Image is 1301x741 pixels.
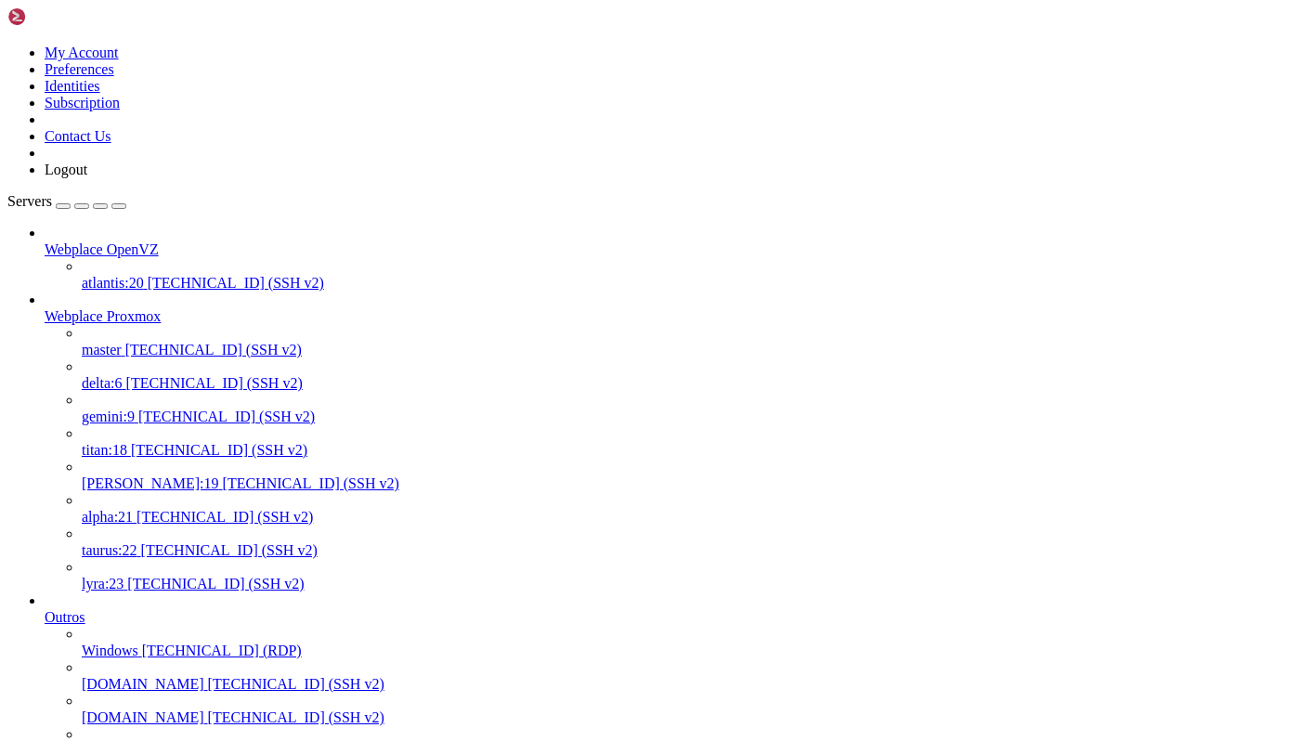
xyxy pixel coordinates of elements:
li: [DOMAIN_NAME] [TECHNICAL_ID] (SSH v2) [82,693,1294,726]
span: Webplace OpenVZ [45,241,159,257]
span: [TECHNICAL_ID] (SSH v2) [137,509,313,525]
a: Identities [45,78,100,94]
a: atlantis:20 [TECHNICAL_ID] (SSH v2) [82,275,1294,292]
li: Webplace Proxmox [45,292,1294,592]
li: Windows [TECHNICAL_ID] (RDP) [82,626,1294,659]
span: [TECHNICAL_ID] (SSH v2) [148,275,324,291]
a: gemini:9 [TECHNICAL_ID] (SSH v2) [82,409,1294,425]
span: Webplace Proxmox [45,308,161,324]
li: lyra:23 [TECHNICAL_ID] (SSH v2) [82,559,1294,592]
span: [TECHNICAL_ID] (SSH v2) [125,342,302,357]
a: Webplace Proxmox [45,308,1294,325]
a: Contact Us [45,128,111,144]
li: master [TECHNICAL_ID] (SSH v2) [82,325,1294,358]
a: taurus:22 [TECHNICAL_ID] (SSH v2) [82,542,1294,559]
span: titan:18 [82,442,127,458]
li: delta:6 [TECHNICAL_ID] (SSH v2) [82,358,1294,392]
span: [TECHNICAL_ID] (SSH v2) [131,442,307,458]
a: [DOMAIN_NAME] [TECHNICAL_ID] (SSH v2) [82,709,1294,726]
span: [TECHNICAL_ID] (RDP) [142,643,302,658]
a: [DOMAIN_NAME] [TECHNICAL_ID] (SSH v2) [82,676,1294,693]
span: [TECHNICAL_ID] (SSH v2) [208,676,384,692]
a: Webplace OpenVZ [45,241,1294,258]
a: My Account [45,45,119,60]
li: taurus:22 [TECHNICAL_ID] (SSH v2) [82,526,1294,559]
a: Subscription [45,95,120,110]
li: titan:18 [TECHNICAL_ID] (SSH v2) [82,425,1294,459]
span: [PERSON_NAME]:19 [82,475,219,491]
span: [TECHNICAL_ID] (SSH v2) [126,375,303,391]
a: alpha:21 [TECHNICAL_ID] (SSH v2) [82,509,1294,526]
span: [TECHNICAL_ID] (SSH v2) [127,576,304,591]
span: master [82,342,122,357]
a: master [TECHNICAL_ID] (SSH v2) [82,342,1294,358]
a: Servers [7,193,126,209]
a: delta:6 [TECHNICAL_ID] (SSH v2) [82,375,1294,392]
li: alpha:21 [TECHNICAL_ID] (SSH v2) [82,492,1294,526]
li: Webplace OpenVZ [45,225,1294,292]
span: taurus:22 [82,542,137,558]
span: lyra:23 [82,576,124,591]
a: Outros [45,609,1294,626]
span: atlantis:20 [82,275,144,291]
li: atlantis:20 [TECHNICAL_ID] (SSH v2) [82,258,1294,292]
span: [TECHNICAL_ID] (SSH v2) [141,542,318,558]
li: [DOMAIN_NAME] [TECHNICAL_ID] (SSH v2) [82,659,1294,693]
span: [TECHNICAL_ID] (SSH v2) [223,475,399,491]
span: [TECHNICAL_ID] (SSH v2) [208,709,384,725]
span: gemini:9 [82,409,135,424]
span: delta:6 [82,375,123,391]
span: [DOMAIN_NAME] [82,709,204,725]
a: lyra:23 [TECHNICAL_ID] (SSH v2) [82,576,1294,592]
span: [TECHNICAL_ID] (SSH v2) [138,409,315,424]
a: Windows [TECHNICAL_ID] (RDP) [82,643,1294,659]
a: [PERSON_NAME]:19 [TECHNICAL_ID] (SSH v2) [82,475,1294,492]
a: Logout [45,162,87,177]
a: titan:18 [TECHNICAL_ID] (SSH v2) [82,442,1294,459]
span: Outros [45,609,85,625]
span: [DOMAIN_NAME] [82,676,204,692]
span: alpha:21 [82,509,133,525]
span: Servers [7,193,52,209]
li: gemini:9 [TECHNICAL_ID] (SSH v2) [82,392,1294,425]
img: Shellngn [7,7,114,26]
span: Windows [82,643,138,658]
li: [PERSON_NAME]:19 [TECHNICAL_ID] (SSH v2) [82,459,1294,492]
a: Preferences [45,61,114,77]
